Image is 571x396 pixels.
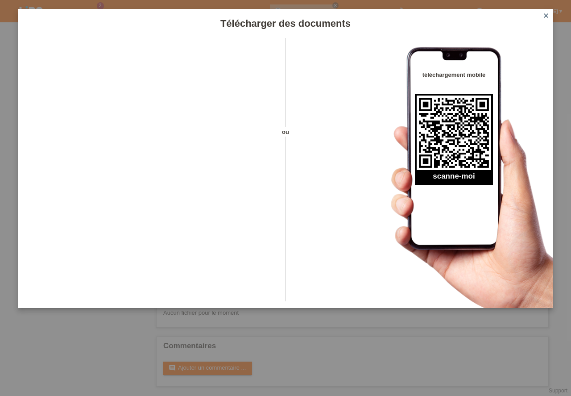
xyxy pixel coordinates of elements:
h2: scanne-moi [415,172,493,185]
a: close [540,11,552,21]
span: ou [270,127,301,137]
h1: Télécharger des documents [18,18,553,29]
i: close [542,12,550,19]
iframe: Upload [31,60,270,283]
h4: téléchargement mobile [415,71,493,78]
